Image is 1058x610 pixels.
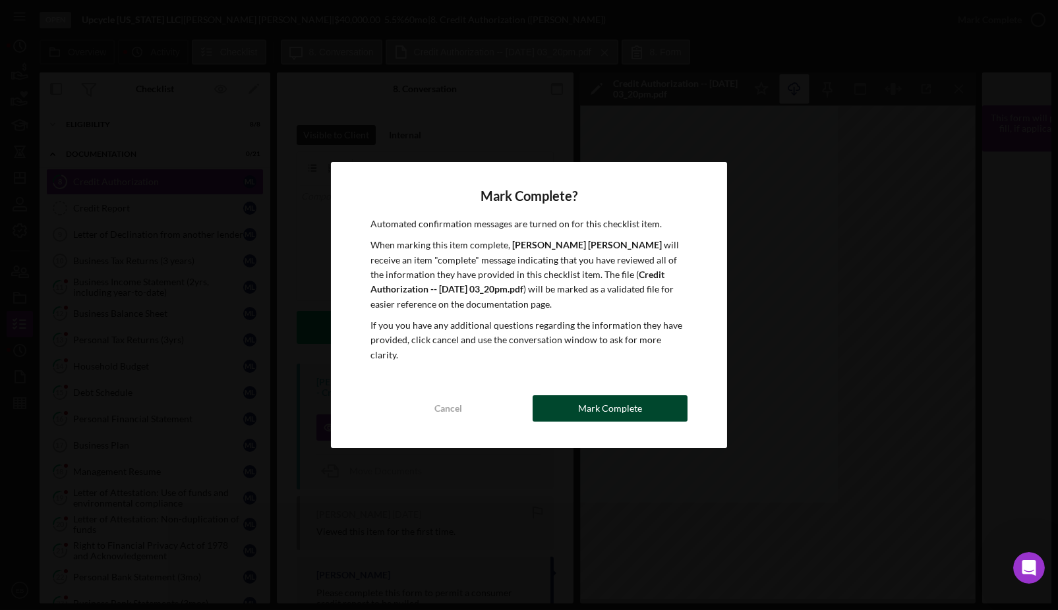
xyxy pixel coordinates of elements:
p: When marking this item complete, will receive an item "complete" message indicating that you have... [370,238,688,312]
button: Cancel [370,395,526,422]
iframe: Intercom live chat [1013,552,1045,584]
p: If you you have any additional questions regarding the information they have provided, click canc... [370,318,688,362]
b: Credit Authorization -- [DATE] 03_20pm.pdf [370,269,664,294]
div: Cancel [434,395,462,422]
div: Mark Complete [578,395,642,422]
p: Automated confirmation messages are turned on for this checklist item. [370,217,688,231]
b: [PERSON_NAME] [PERSON_NAME] [512,239,662,250]
button: Mark Complete [533,395,688,422]
h4: Mark Complete? [370,188,688,204]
